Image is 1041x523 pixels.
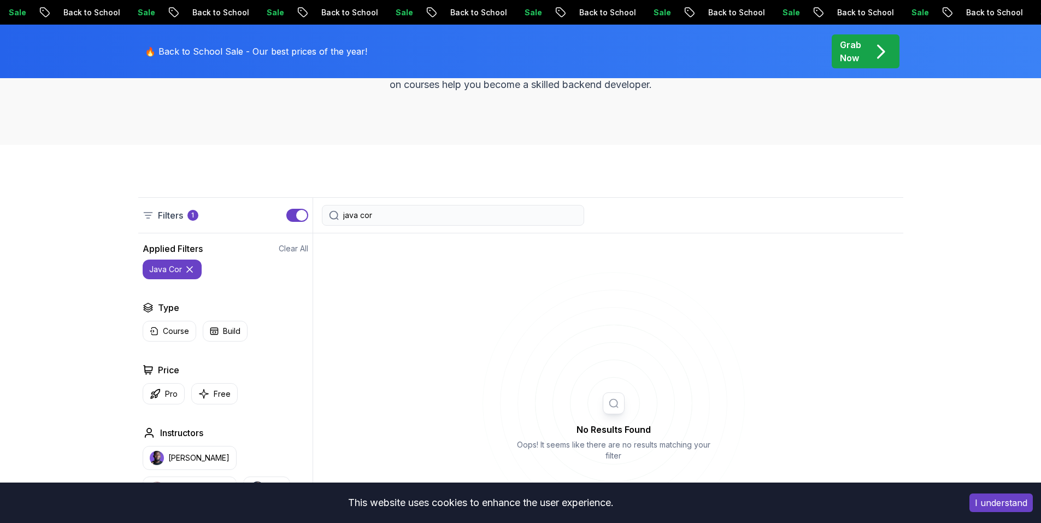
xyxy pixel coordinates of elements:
p: Sale [374,7,409,18]
p: Back to School [170,7,245,18]
p: Build [223,326,240,337]
p: Back to School [428,7,503,18]
p: Sale [245,7,280,18]
p: Free [214,389,231,399]
p: 1 [191,211,194,220]
button: Build [203,321,248,342]
button: instructor img[PERSON_NAME] [143,477,237,501]
p: Back to School [42,7,116,18]
p: Sale [761,7,796,18]
button: Clear All [279,243,308,254]
h2: Instructors [160,426,203,439]
p: Back to School [944,7,1019,18]
p: java cor [149,264,182,275]
p: 🔥 Back to School Sale - Our best prices of the year! [145,45,367,58]
p: Course [163,326,189,337]
button: Free [191,383,238,404]
button: Pro [143,383,185,404]
p: Back to School [557,7,632,18]
p: [PERSON_NAME] [168,453,230,463]
p: Sale [116,7,151,18]
p: Pro [165,389,178,399]
button: java cor [143,260,202,279]
p: Sale [632,7,667,18]
h2: Price [158,363,179,377]
p: Sale [503,7,538,18]
p: Oops! It seems like there are no results matching your filter [513,439,715,461]
div: This website uses cookies to enhance the user experience. [8,491,953,515]
p: Back to School [815,7,890,18]
img: instructor img [150,451,164,465]
img: instructor img [250,481,264,496]
button: instructor img[PERSON_NAME] [143,446,237,470]
h2: Applied Filters [143,242,203,255]
p: Sale [890,7,925,18]
h2: No Results Found [513,423,715,436]
p: Back to School [299,7,374,18]
img: instructor img [150,481,164,496]
button: Accept cookies [969,493,1033,512]
p: Filters [158,209,183,222]
p: Back to School [686,7,761,18]
p: Grab Now [840,38,861,64]
button: instructor imgAbz [243,477,290,501]
input: Search Java, React, Spring boot ... [343,210,577,221]
button: Course [143,321,196,342]
h2: Type [158,301,179,314]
